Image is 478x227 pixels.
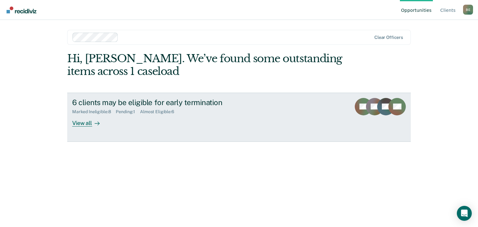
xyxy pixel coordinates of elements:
div: B E [463,5,473,15]
button: Profile dropdown button [463,5,473,15]
img: Recidiviz [7,7,36,13]
div: 6 clients may be eligible for early termination [72,98,291,107]
div: Almost Eligible : 6 [140,109,179,114]
div: View all [72,114,107,127]
div: Marked Ineligible : 8 [72,109,116,114]
div: Open Intercom Messenger [457,206,472,221]
div: Pending : 1 [116,109,140,114]
a: 6 clients may be eligible for early terminationMarked Ineligible:8Pending:1Almost Eligible:6View all [67,93,411,142]
div: Hi, [PERSON_NAME]. We’ve found some outstanding items across 1 caseload [67,52,342,78]
div: Clear officers [374,35,403,40]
